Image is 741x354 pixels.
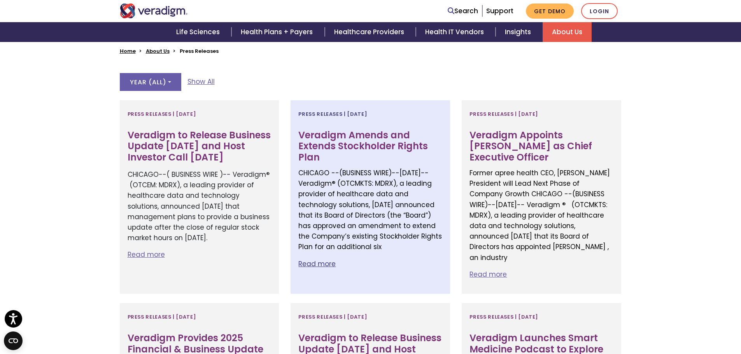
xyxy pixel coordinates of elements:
[496,22,543,42] a: Insights
[128,108,196,120] span: Press Releases | [DATE]
[469,108,538,120] span: Press Releases | [DATE]
[187,77,215,87] a: Show All
[325,22,416,42] a: Healthcare Providers
[128,130,272,163] h3: Veradigm to Release Business Update [DATE] and Host Investor Call [DATE]
[298,108,367,120] span: Press Releases | [DATE]
[469,130,613,163] h3: Veradigm Appoints [PERSON_NAME] as Chief Executive Officer
[486,6,513,16] a: Support
[4,331,23,350] button: Open CMP widget
[120,73,181,91] button: Year (All)
[120,3,188,18] img: Veradigm logo
[128,311,196,323] span: Press Releases | [DATE]
[128,169,272,243] p: CHICAGO--( BUSINESS WIRE )-- Veradigm® (OTCEM: MDRX), a leading provider of healthcare data and t...
[298,168,442,253] p: CHICAGO --(BUSINESS WIRE)--[DATE]-- Veradigm® (OTCMKTS: MDRX), a leading provider of healthcare d...
[167,22,231,42] a: Life Sciences
[231,22,324,42] a: Health Plans + Payers
[526,3,574,19] a: Get Demo
[416,22,496,42] a: Health IT Vendors
[298,311,367,323] span: Press Releases | [DATE]
[469,168,613,263] p: Former apree health CEO, [PERSON_NAME] President will Lead Next Phase of Company Growth CHICAGO -...
[146,47,170,55] a: About Us
[120,47,136,55] a: Home
[543,22,592,42] a: About Us
[448,6,478,16] a: Search
[581,3,618,19] a: Login
[469,311,538,323] span: Press Releases | [DATE]
[298,130,442,163] h3: Veradigm Amends and Extends Stockholder Rights Plan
